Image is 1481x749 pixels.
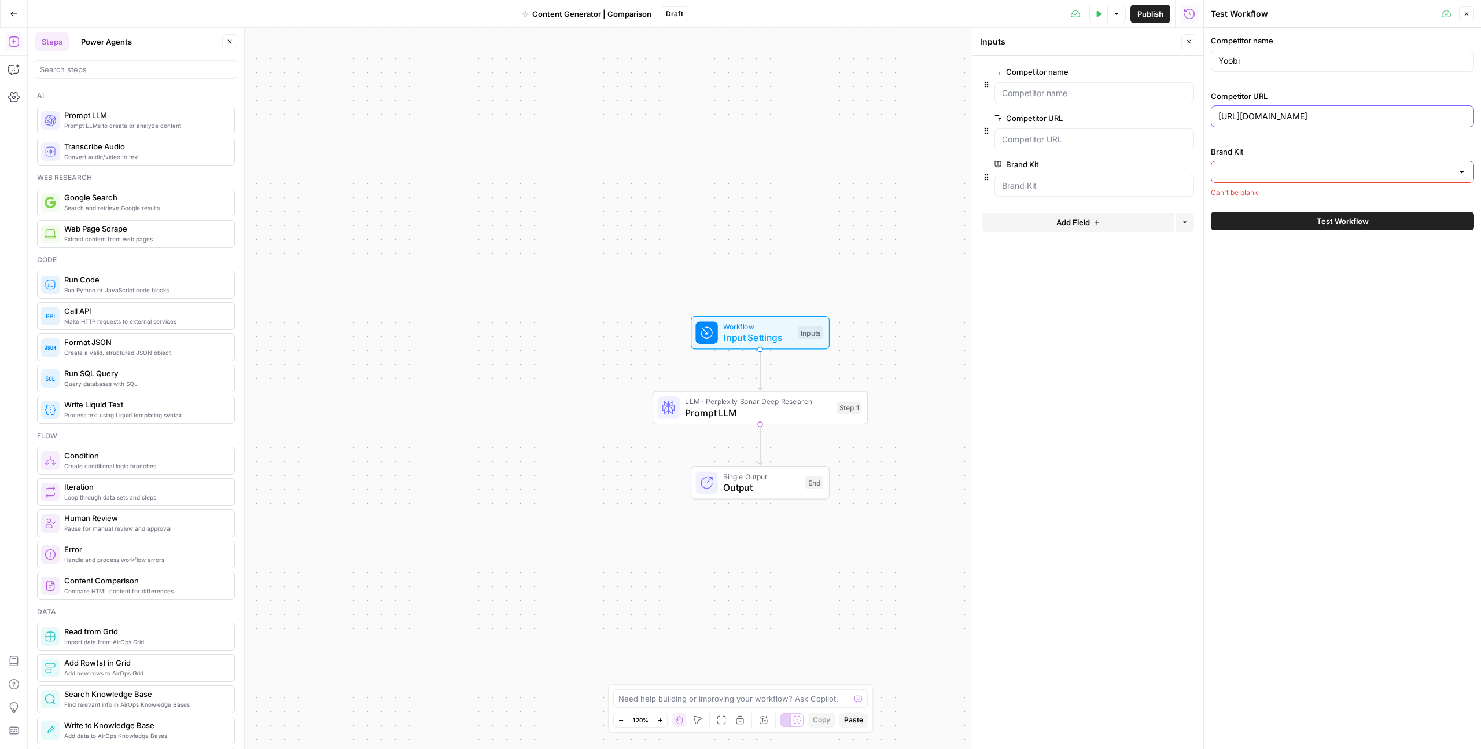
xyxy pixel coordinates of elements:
span: Add Row(s) in Grid [64,657,225,669]
button: Paste [839,713,868,728]
input: Brand Kit [1002,180,1187,192]
span: Create a valid, structured JSON object [64,348,225,357]
span: Copy [813,715,830,725]
div: Flow [37,431,235,441]
label: Competitor name [994,66,1129,78]
button: Add Field [982,213,1174,232]
span: Add data to AirOps Knowledge Bases [64,731,225,740]
span: Prompt LLMs to create or analyze content [64,121,225,130]
button: Content Generator | Comparison [515,5,658,23]
div: Data [37,607,235,617]
span: 120% [632,715,649,725]
span: Iteration [64,481,225,493]
div: Inputs [798,326,823,339]
div: Ai [37,90,235,101]
span: Read from Grid [64,626,225,637]
div: Can't be blank [1211,188,1474,198]
span: Prompt LLM [64,109,225,121]
img: vrinnnclop0vshvmafd7ip1g7ohf [45,580,56,592]
g: Edge from step_1 to end [758,424,762,465]
span: LLM · Perplexity Sonar Deep Research [685,396,831,407]
span: Search and retrieve Google results [64,203,225,212]
label: Competitor URL [1211,90,1474,102]
span: Loop through data sets and steps [64,493,225,502]
span: Process text using Liquid templating syntax [64,410,225,420]
span: Pause for manual review and approval [64,524,225,533]
span: Run SQL Query [64,368,225,379]
span: Call API [64,305,225,317]
span: Format JSON [64,336,225,348]
span: Run Code [64,274,225,285]
span: Create conditional logic branches [64,461,225,471]
div: Web research [37,172,235,183]
span: Handle and process workflow errors [64,555,225,564]
span: Publish [1137,8,1163,20]
span: Search Knowledge Base [64,688,225,700]
input: Competitor URL [1002,134,1187,145]
span: Query databases with SQL [64,379,225,388]
div: WorkflowInput SettingsInputs [653,316,868,350]
button: Power Agents [74,32,139,51]
label: Competitor URL [994,112,1129,124]
span: Single Output [723,471,800,482]
label: Competitor name [1211,35,1474,46]
span: Output [723,480,800,494]
span: Test Workflow [1317,215,1369,227]
span: Condition [64,450,225,461]
div: End [805,476,823,489]
span: Content Comparison [64,575,225,586]
span: Add new rows to AirOps Grid [64,669,225,678]
span: Transcribe Audio [64,141,225,152]
span: Write to Knowledge Base [64,719,225,731]
input: Competitor name [1002,87,1187,99]
input: Search steps [40,64,232,75]
button: Publish [1130,5,1170,23]
span: Error [64,544,225,555]
div: Step 1 [837,402,861,414]
label: Brand Kit [1211,146,1474,157]
span: Web Page Scrape [64,223,225,234]
textarea: Inputs [980,36,1005,47]
div: Single OutputOutputEnd [653,466,868,500]
span: Draft [666,9,683,19]
span: Write Liquid Text [64,399,225,410]
span: Find relevant info in AirOps Knowledge Bases [64,700,225,709]
button: Steps [35,32,69,51]
g: Edge from start to step_1 [758,350,762,390]
span: Import data from AirOps Grid [64,637,225,647]
span: Prompt LLM [685,406,831,420]
span: Compare HTML content for differences [64,586,225,596]
label: Brand Kit [994,159,1129,170]
span: Google Search [64,192,225,203]
span: Run Python or JavaScript code blocks [64,285,225,295]
span: Human Review [64,512,225,524]
span: Workflow [723,321,792,332]
div: Code [37,255,235,265]
span: Add Field [1056,216,1090,228]
span: Content Generator | Comparison [532,8,651,20]
button: Copy [808,713,835,728]
button: Test Workflow [1211,212,1474,230]
div: LLM · Perplexity Sonar Deep ResearchPrompt LLMStep 1 [653,391,868,425]
span: Make HTTP requests to external services [64,317,225,326]
span: Convert audio/video to text [64,152,225,161]
span: Extract content from web pages [64,234,225,244]
span: Paste [844,715,863,725]
span: Input Settings [723,331,792,344]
